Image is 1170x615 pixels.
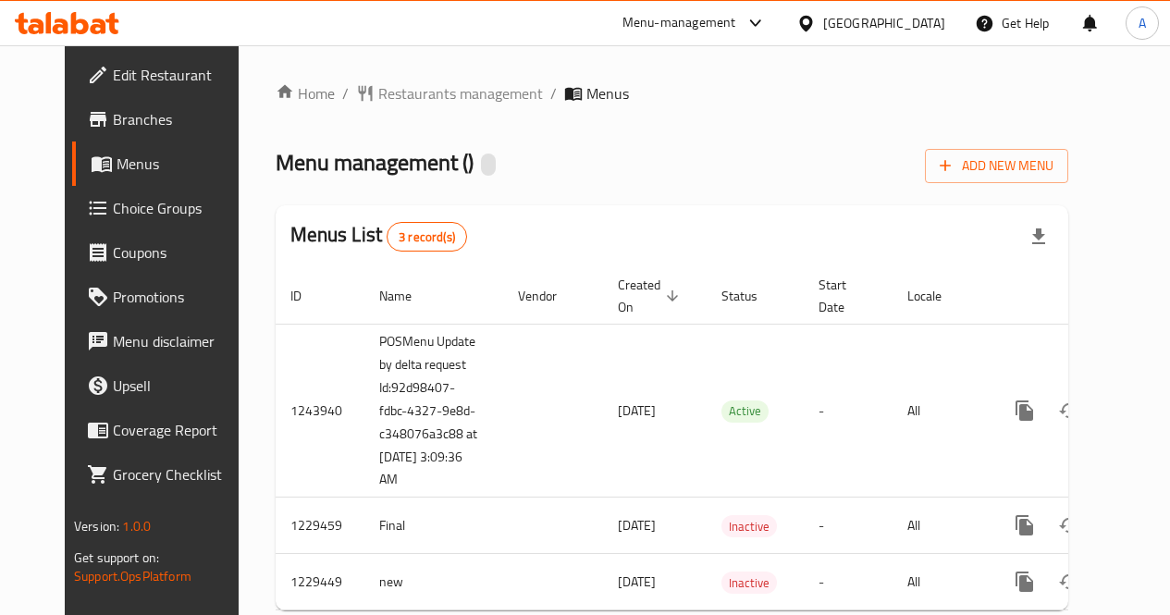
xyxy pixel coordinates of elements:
span: Menu management ( ) [276,141,474,183]
li: / [342,82,349,105]
td: - [804,498,893,554]
a: Coupons [72,230,260,275]
span: Coupons [113,241,245,264]
a: Restaurants management [356,82,543,105]
span: [DATE] [618,570,656,594]
span: Upsell [113,375,245,397]
button: Change Status [1047,560,1091,604]
span: [DATE] [618,513,656,537]
td: new [364,554,503,610]
span: Branches [113,108,245,130]
span: [DATE] [618,399,656,423]
span: Menus [586,82,629,105]
td: - [804,554,893,610]
td: All [893,554,988,610]
td: Final [364,498,503,554]
td: - [804,324,893,498]
div: Active [721,400,769,423]
a: Support.OpsPlatform [74,564,191,588]
a: Menus [72,141,260,186]
button: more [1003,560,1047,604]
a: Grocery Checklist [72,452,260,497]
td: 1229449 [276,554,364,610]
span: A [1139,13,1146,33]
a: Upsell [72,363,260,408]
nav: breadcrumb [276,82,1068,105]
span: Add New Menu [940,154,1053,178]
span: Menus [117,153,245,175]
span: 1.0.0 [122,514,151,538]
div: [GEOGRAPHIC_DATA] [823,13,945,33]
td: All [893,498,988,554]
span: Get support on: [74,546,159,570]
a: Coverage Report [72,408,260,452]
button: more [1003,503,1047,547]
div: Inactive [721,515,777,537]
div: Menu-management [622,12,736,34]
h2: Menus List [290,221,467,252]
span: Menu disclaimer [113,330,245,352]
span: Start Date [819,274,870,318]
span: Coverage Report [113,419,245,441]
a: Home [276,82,335,105]
span: Inactive [721,516,777,537]
span: Grocery Checklist [113,463,245,486]
button: Change Status [1047,388,1091,433]
span: Inactive [721,572,777,594]
td: POSMenu Update by delta request Id:92d98407-fdbc-4327-9e8d-c348076a3c88 at [DATE] 3:09:36 AM [364,324,503,498]
button: Add New Menu [925,149,1068,183]
span: Active [721,400,769,422]
span: Restaurants management [378,82,543,105]
span: Choice Groups [113,197,245,219]
div: Export file [1016,215,1061,259]
a: Branches [72,97,260,141]
span: Version: [74,514,119,538]
a: Promotions [72,275,260,319]
td: 1243940 [276,324,364,498]
td: All [893,324,988,498]
span: Created On [618,274,684,318]
span: Edit Restaurant [113,64,245,86]
span: Locale [907,285,966,307]
span: 3 record(s) [388,228,466,246]
a: Edit Restaurant [72,53,260,97]
a: Menu disclaimer [72,319,260,363]
li: / [550,82,557,105]
td: 1229459 [276,498,364,554]
span: Status [721,285,782,307]
a: Choice Groups [72,186,260,230]
span: Name [379,285,436,307]
div: Total records count [387,222,467,252]
span: Promotions [113,286,245,308]
span: ID [290,285,326,307]
button: more [1003,388,1047,433]
button: Change Status [1047,503,1091,547]
span: Vendor [518,285,581,307]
